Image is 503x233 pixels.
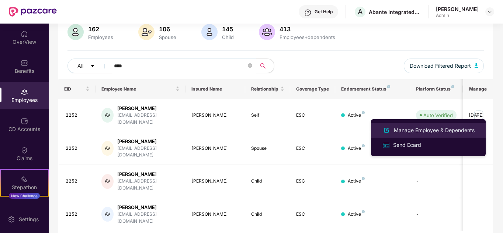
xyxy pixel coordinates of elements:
div: Spouse [251,145,284,152]
span: search [256,63,270,69]
div: [PERSON_NAME] [117,105,180,112]
img: svg+xml;base64,PHN2ZyBpZD0iQmVuZWZpdHMiIHhtbG5zPSJodHRwOi8vd3d3LnczLm9yZy8yMDAwL3N2ZyIgd2lkdGg9Ij... [21,59,28,67]
span: EID [64,86,84,92]
div: AV [101,207,114,222]
div: Endorsement Status [341,86,404,92]
img: svg+xml;base64,PHN2ZyB4bWxucz0iaHR0cDovL3d3dy53My5vcmcvMjAwMC9zdmciIHhtbG5zOnhsaW5rPSJodHRwOi8vd3... [67,24,84,40]
div: Active [348,178,365,185]
div: Employees+dependents [278,34,337,40]
th: EID [58,79,96,99]
div: Active [348,145,365,152]
div: [PERSON_NAME] [191,178,240,185]
img: svg+xml;base64,PHN2ZyB4bWxucz0iaHR0cDovL3d3dy53My5vcmcvMjAwMC9zdmciIHdpZHRoPSIxNiIgaGVpZ2h0PSIxNi... [382,141,390,149]
button: Download Filtered Report [404,59,484,73]
div: [PERSON_NAME] [117,171,180,178]
div: 413 [278,25,337,33]
div: 145 [221,25,235,33]
button: search [256,59,274,73]
span: All [77,62,83,70]
img: svg+xml;base64,PHN2ZyB4bWxucz0iaHR0cDovL3d3dy53My5vcmcvMjAwMC9zdmciIHhtbG5zOnhsaW5rPSJodHRwOi8vd3... [138,24,155,40]
div: 2252 [66,211,90,218]
div: 106 [157,25,178,33]
img: manageButton [473,109,485,121]
img: svg+xml;base64,PHN2ZyBpZD0iQ2xhaW0iIHhtbG5zPSJodHRwOi8vd3d3LnczLm9yZy8yMDAwL3N2ZyIgd2lkdGg9IjIwIi... [21,146,28,154]
div: Spouse [157,34,178,40]
img: svg+xml;base64,PHN2ZyB4bWxucz0iaHR0cDovL3d3dy53My5vcmcvMjAwMC9zdmciIHdpZHRoPSI4IiBoZWlnaHQ9IjgiIH... [451,85,454,88]
img: svg+xml;base64,PHN2ZyBpZD0iRHJvcGRvd24tMzJ4MzIiIHhtbG5zPSJodHRwOi8vd3d3LnczLm9yZy8yMDAwL3N2ZyIgd2... [487,9,493,15]
img: svg+xml;base64,PHN2ZyB4bWxucz0iaHR0cDovL3d3dy53My5vcmcvMjAwMC9zdmciIHhtbG5zOnhsaW5rPSJodHRwOi8vd3... [382,126,391,135]
img: svg+xml;base64,PHN2ZyBpZD0iRW5kb3JzZW1lbnRzIiB4bWxucz0iaHR0cDovL3d3dy53My5vcmcvMjAwMC9zdmciIHdpZH... [21,205,28,212]
td: - [410,165,462,198]
img: svg+xml;base64,PHN2ZyBpZD0iQ0RfQWNjb3VudHMiIGRhdGEtbmFtZT0iQ0QgQWNjb3VudHMiIHhtbG5zPSJodHRwOi8vd3... [21,117,28,125]
div: New Challenge [9,193,40,199]
th: Manage [463,79,493,99]
div: [EMAIL_ADDRESS][DOMAIN_NAME] [117,211,180,225]
img: svg+xml;base64,PHN2ZyB4bWxucz0iaHR0cDovL3d3dy53My5vcmcvMjAwMC9zdmciIHdpZHRoPSIyMSIgaGVpZ2h0PSIyMC... [21,176,28,183]
span: A [358,7,363,16]
div: ESC [296,178,329,185]
img: svg+xml;base64,PHN2ZyBpZD0iU2V0dGluZy0yMHgyMCIgeG1sbnM9Imh0dHA6Ly93d3cudzMub3JnLzIwMDAvc3ZnIiB3aW... [8,216,15,223]
div: [PERSON_NAME] [436,6,479,13]
th: Insured Name [185,79,246,99]
div: Send Ecard [392,141,423,149]
th: Employee Name [96,79,185,99]
div: [EMAIL_ADDRESS][DOMAIN_NAME] [117,145,180,159]
img: svg+xml;base64,PHN2ZyB4bWxucz0iaHR0cDovL3d3dy53My5vcmcvMjAwMC9zdmciIHhtbG5zOnhsaW5rPSJodHRwOi8vd3... [201,24,218,40]
div: Manage Employee & Dependents [392,126,476,134]
img: svg+xml;base64,PHN2ZyBpZD0iRW1wbG95ZWVzIiB4bWxucz0iaHR0cDovL3d3dy53My5vcmcvMjAwMC9zdmciIHdpZHRoPS... [21,88,28,96]
div: Abante Integrated P5 [369,8,420,15]
div: Platform Status [416,86,457,92]
div: 2252 [66,178,90,185]
div: [PERSON_NAME] [191,112,240,119]
img: svg+xml;base64,PHN2ZyB4bWxucz0iaHR0cDovL3d3dy53My5vcmcvMjAwMC9zdmciIHdpZHRoPSI4IiBoZWlnaHQ9IjgiIH... [362,177,365,180]
button: Allcaret-down [67,59,112,73]
span: Employee Name [101,86,174,92]
img: New Pazcare Logo [9,7,57,17]
span: close-circle [248,63,252,68]
div: Employees [87,34,115,40]
th: Relationship [245,79,290,99]
img: svg+xml;base64,PHN2ZyBpZD0iSG9tZSIgeG1sbnM9Imh0dHA6Ly93d3cudzMub3JnLzIwMDAvc3ZnIiB3aWR0aD0iMjAiIG... [21,30,28,38]
div: Child [251,211,284,218]
div: Active [348,112,365,119]
div: 162 [87,25,115,33]
div: [PERSON_NAME] [191,211,240,218]
div: 2252 [66,145,90,152]
div: AV [101,174,114,189]
div: [PERSON_NAME] [191,145,240,152]
div: ESC [296,112,329,119]
th: Coverage Type [290,79,335,99]
td: - [410,198,462,231]
div: AV [101,108,114,123]
div: [EMAIL_ADDRESS][DOMAIN_NAME] [117,178,180,192]
img: svg+xml;base64,PHN2ZyB4bWxucz0iaHR0cDovL3d3dy53My5vcmcvMjAwMC9zdmciIHdpZHRoPSI4IiBoZWlnaHQ9IjgiIH... [387,85,390,88]
img: svg+xml;base64,PHN2ZyBpZD0iSGVscC0zMngzMiIgeG1sbnM9Imh0dHA6Ly93d3cudzMub3JnLzIwMDAvc3ZnIiB3aWR0aD... [304,9,312,16]
div: Get Help [315,9,333,15]
span: Download Filtered Report [410,62,471,70]
div: Self [251,112,284,119]
span: caret-down [90,63,95,69]
div: ESC [296,211,329,218]
div: Stepathon [1,184,48,191]
div: [PERSON_NAME] [117,138,180,145]
div: Child [251,178,284,185]
div: ESC [296,145,329,152]
span: close-circle [248,63,252,70]
div: Auto Verified [423,112,453,119]
div: 2252 [66,112,90,119]
img: svg+xml;base64,PHN2ZyB4bWxucz0iaHR0cDovL3d3dy53My5vcmcvMjAwMC9zdmciIHhtbG5zOnhsaW5rPSJodHRwOi8vd3... [259,24,275,40]
div: Active [348,211,365,218]
div: Settings [17,216,41,223]
img: svg+xml;base64,PHN2ZyB4bWxucz0iaHR0cDovL3d3dy53My5vcmcvMjAwMC9zdmciIHdpZHRoPSI4IiBoZWlnaHQ9IjgiIH... [362,144,365,147]
img: svg+xml;base64,PHN2ZyB4bWxucz0iaHR0cDovL3d3dy53My5vcmcvMjAwMC9zdmciIHdpZHRoPSI4IiBoZWlnaHQ9IjgiIH... [362,210,365,213]
div: [PERSON_NAME] [117,204,180,211]
div: Child [221,34,235,40]
div: [EMAIL_ADDRESS][DOMAIN_NAME] [117,112,180,126]
div: AV [101,141,114,156]
img: svg+xml;base64,PHN2ZyB4bWxucz0iaHR0cDovL3d3dy53My5vcmcvMjAwMC9zdmciIHdpZHRoPSI4IiBoZWlnaHQ9IjgiIH... [362,111,365,114]
div: Admin [436,13,479,18]
span: Relationship [251,86,279,92]
img: svg+xml;base64,PHN2ZyB4bWxucz0iaHR0cDovL3d3dy53My5vcmcvMjAwMC9zdmciIHhtbG5zOnhsaW5rPSJodHRwOi8vd3... [475,63,478,68]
